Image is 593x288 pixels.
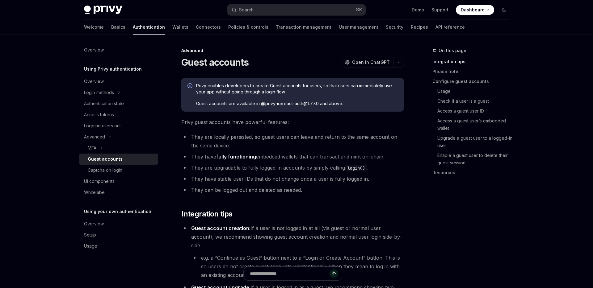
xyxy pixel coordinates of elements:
button: Send message [330,269,338,278]
a: Security [386,20,403,35]
a: Connectors [196,20,221,35]
div: Overview [84,220,104,228]
strong: Guest account creation: [191,225,250,231]
span: Dashboard [461,7,485,13]
div: Login methods [84,89,114,96]
div: Overview [84,78,104,85]
a: Authentication [133,20,165,35]
a: Overview [79,44,158,56]
a: Whitelabel [79,187,158,198]
div: Overview [84,46,104,54]
a: Wallets [172,20,188,35]
li: They have stable user IDs that do not change once a user is fully logged in. [181,175,404,183]
a: Support [431,7,448,13]
a: Enable a guest user to delete their guest session [432,150,514,168]
h1: Guest accounts [181,57,249,68]
button: Open search [227,4,366,15]
li: They can be logged out and deleted as needed. [181,186,404,194]
span: Guest accounts are available in @privy-io/react-auth@1.77.0 and above. [196,101,398,107]
div: Advanced [84,133,105,141]
div: MFA [88,144,96,152]
code: login() [345,165,367,171]
div: Guest accounts [88,155,123,163]
a: Transaction management [276,20,331,35]
div: Search... [239,6,256,14]
a: Setup [79,229,158,241]
h5: Using your own authentication [84,208,151,215]
div: Setup [84,231,96,239]
a: Recipes [411,20,428,35]
a: Access a guest user’s embedded wallet [432,116,514,133]
button: Toggle Advanced section [79,131,158,142]
a: Guest accounts [79,154,158,165]
div: UI components [84,178,115,185]
button: Toggle dark mode [499,5,509,15]
h5: Using Privy authentication [84,65,142,73]
a: Usage [432,86,514,96]
button: Toggle Login methods section [79,87,158,98]
div: Access tokens [84,111,114,118]
a: Policies & controls [228,20,268,35]
a: Basics [111,20,125,35]
a: UI components [79,176,158,187]
span: Privy enables developers to create Guest accounts for users, so that users can immediately use yo... [196,83,398,95]
a: Captcha on login [79,165,158,176]
div: Whitelabel [84,189,106,196]
li: If a user is not logged in at all (via guest or normal user account), we recommend showing guest ... [181,224,404,279]
button: Open in ChatGPT [341,57,393,68]
a: Overview [79,218,158,229]
a: Overview [79,76,158,87]
a: Welcome [84,20,104,35]
a: API reference [435,20,465,35]
div: Usage [84,242,97,250]
input: Ask a question... [250,267,330,280]
a: Configure guest accounts [432,76,514,86]
li: They have embedded wallets that can transact and mint on-chain. [181,152,404,161]
span: Open in ChatGPT [352,59,390,65]
span: ⌘ K [355,7,362,12]
a: Access a guest user ID [432,106,514,116]
div: Captcha on login [88,167,122,174]
a: Resources [432,168,514,178]
svg: Info [187,83,194,89]
a: Integration tips [432,57,514,67]
li: They are locally persisted, so guest users can leave and return to the same account on the same d... [181,133,404,150]
a: Demo [412,7,424,13]
li: e.g. a “Continue as Guest” button next to a “Login or Create Account” button. This is so users do... [191,253,404,279]
img: dark logo [84,6,122,14]
a: Usage [79,241,158,252]
a: Upgrade a guest user to a logged-in user [432,133,514,150]
div: Advanced [181,47,404,54]
a: Please note [432,67,514,76]
span: Integration tips [181,209,232,219]
div: Logging users out [84,122,121,130]
a: Authentication state [79,98,158,109]
strong: fully functioning [216,154,256,160]
span: Privy guest accounts have powerful features: [181,118,404,126]
span: On this page [439,47,466,54]
a: Access tokens [79,109,158,120]
a: User management [339,20,378,35]
div: Authentication state [84,100,124,107]
a: Logging users out [79,120,158,131]
a: Dashboard [456,5,494,15]
a: Check if a user is a guest [432,96,514,106]
li: They are upgradable to fully logged-in accounts by simply calling . [181,163,404,172]
button: Toggle MFA section [79,142,158,154]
